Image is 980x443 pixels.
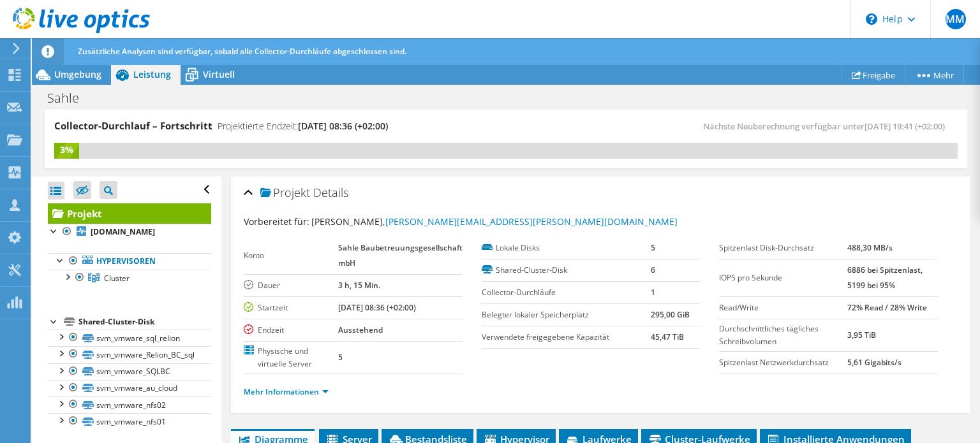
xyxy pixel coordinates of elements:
span: [DATE] 08:36 (+02:00) [298,120,388,132]
a: svm_vmware_Relion_BC_sql [48,346,211,363]
span: Umgebung [54,68,101,80]
b: 3,95 TiB [847,330,876,340]
b: 3 h, 15 Min. [338,280,380,291]
label: Lokale Disks [482,242,651,254]
span: MM [946,9,966,29]
label: IOPS pro Sekunde [719,272,847,284]
label: Belegter lokaler Speicherplatz [482,309,651,321]
b: 6886 bei Spitzenlast, 5199 bei 95% [847,265,923,291]
label: Startzeit [244,301,338,314]
span: Nächste Neuberechnung verfügbar unter [703,120,951,132]
label: Collector-Durchläufe [482,286,651,299]
span: [PERSON_NAME], [311,215,678,228]
span: Cluster [104,273,130,284]
label: Endzeit [244,324,338,337]
h1: Sahle [41,91,99,105]
label: Physische und virtuelle Server [244,345,338,370]
div: 3% [54,143,79,157]
a: Mehr Informationen [244,386,329,397]
a: [DOMAIN_NAME] [48,224,211,240]
span: Details [313,185,348,200]
b: [DATE] 08:36 (+02:00) [338,302,416,313]
b: 45,47 TiB [651,331,684,342]
label: Konto [244,249,338,262]
a: svm_vmware_sql_relion [48,330,211,346]
a: Cluster [48,270,211,286]
label: Spitzenlast Disk-Durchsatz [719,242,847,254]
span: Projekt [260,187,310,200]
a: [PERSON_NAME][EMAIL_ADDRESS][PERSON_NAME][DOMAIN_NAME] [385,215,678,228]
b: 72% Read / 28% Write [847,302,927,313]
label: Verwendete freigegebene Kapazität [482,331,651,344]
span: Virtuell [203,68,235,80]
svg: \n [866,13,877,25]
b: 6 [651,265,655,275]
a: svm_vmware_nfs01 [48,413,211,430]
b: 5 [651,242,655,253]
b: Ausstehend [338,324,383,335]
label: Dauer [244,279,338,292]
b: 295,00 GiB [651,309,690,320]
a: Freigabe [842,65,905,85]
a: svm_vmware_nfs02 [48,396,211,413]
a: Projekt [48,203,211,224]
b: 5,61 Gigabits/s [847,357,902,368]
b: 5 [338,352,343,363]
label: Durchschnittliches tägliches Schreibvolumen [719,323,847,348]
b: 488,30 MB/s [847,242,893,253]
a: Hypervisoren [48,253,211,270]
b: Sahle Baubetreuungsgesellschaft mbH [338,242,463,268]
span: [DATE] 19:41 (+02:00) [865,120,945,132]
a: Mehr [905,65,964,85]
b: 1 [651,287,655,298]
a: svm_vmware_SQLBC [48,363,211,380]
b: [DOMAIN_NAME] [91,226,155,237]
span: Leistung [133,68,171,80]
div: Shared-Cluster-Disk [78,314,211,330]
label: Shared-Cluster-Disk [482,264,651,277]
label: Vorbereitet für: [244,215,309,228]
h4: Projektierte Endzeit: [218,119,388,133]
span: Zusätzliche Analysen sind verfügbar, sobald alle Collector-Durchläufe abgeschlossen sind. [78,46,406,57]
label: Read/Write [719,301,847,314]
label: Spitzenlast Netzwerkdurchsatz [719,356,847,369]
a: svm_vmware_au_cloud [48,380,211,396]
